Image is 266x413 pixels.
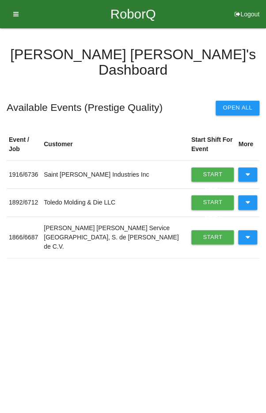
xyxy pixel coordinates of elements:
[7,189,42,216] td: 1892 / 6712
[236,129,259,161] th: More
[191,195,234,209] a: Start Shift
[7,216,42,258] td: 1866 / 6687
[216,101,259,115] button: Open All
[7,129,42,161] th: Event / Job
[7,160,42,188] td: 1916 / 6736
[42,216,189,258] td: [PERSON_NAME] [PERSON_NAME] Service [GEOGRAPHIC_DATA], S. de [PERSON_NAME] de C.V.
[7,102,163,113] h5: Available Events ( Prestige Quality )
[191,167,234,182] a: Start Shift
[189,129,236,161] th: Start Shift For Event
[7,47,259,78] h4: [PERSON_NAME] [PERSON_NAME] 's Dashboard
[42,160,189,188] td: Saint [PERSON_NAME] Industries Inc
[42,189,189,216] td: Toledo Molding & Die LLC
[191,230,234,244] a: Start Shift
[42,129,189,161] th: Customer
